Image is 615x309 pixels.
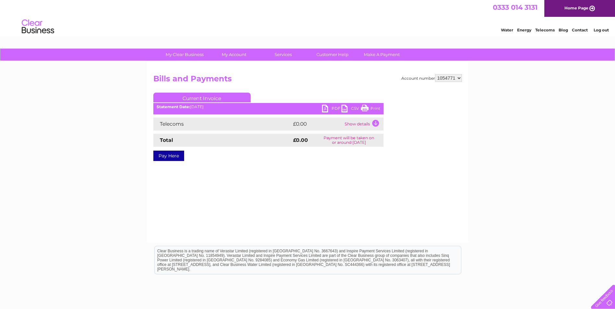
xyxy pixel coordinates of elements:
b: Statement Date: [157,104,190,109]
a: Customer Help [306,49,359,61]
a: Contact [572,28,588,32]
td: £0.00 [291,118,343,131]
div: Clear Business is a trading name of Verastar Limited (registered in [GEOGRAPHIC_DATA] No. 3667643... [155,4,461,31]
strong: Total [160,137,173,143]
a: Water [501,28,513,32]
a: Telecoms [535,28,555,32]
a: 0333 014 3131 [493,3,538,11]
td: Telecoms [153,118,291,131]
strong: £0.00 [293,137,308,143]
a: My Account [207,49,261,61]
img: logo.png [21,17,54,37]
a: Make A Payment [355,49,408,61]
a: Pay Here [153,151,184,161]
a: Services [256,49,310,61]
td: Payment will be taken on or around [DATE] [314,134,383,147]
h2: Bills and Payments [153,74,462,86]
div: [DATE] [153,105,384,109]
a: Current Invoice [153,93,251,102]
a: PDF [322,105,341,114]
a: Blog [559,28,568,32]
a: CSV [341,105,361,114]
a: My Clear Business [158,49,211,61]
td: Show details [343,118,384,131]
div: Account number [401,74,462,82]
a: Energy [517,28,531,32]
a: Log out [594,28,609,32]
a: Print [361,105,380,114]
